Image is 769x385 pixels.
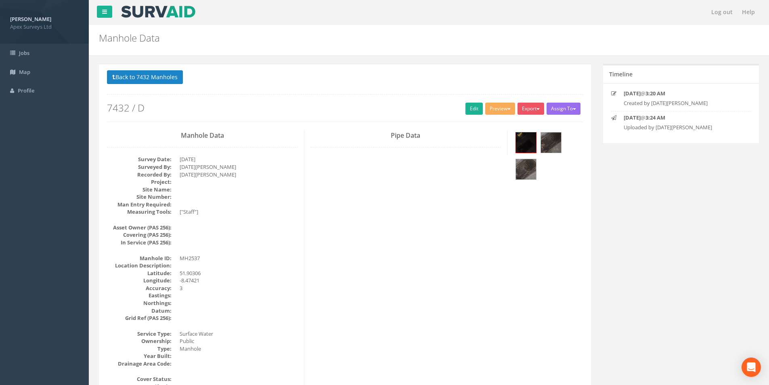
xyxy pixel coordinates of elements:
[107,375,172,383] dt: Cover Status:
[180,277,298,284] dd: -8.47421
[624,99,738,107] p: Created by [DATE][PERSON_NAME]
[107,103,583,113] h2: 7432 / D
[107,231,172,239] dt: Covering (PAS 256):
[18,87,34,94] span: Profile
[518,103,544,115] button: Export
[107,193,172,201] dt: Site Number:
[107,156,172,163] dt: Survey Date:
[107,171,172,179] dt: Recorded By:
[10,13,79,30] a: [PERSON_NAME] Apex Surveys Ltd
[107,360,172,368] dt: Drainage Area Code:
[107,337,172,345] dt: Ownership:
[107,239,172,246] dt: In Service (PAS 256):
[645,114,665,121] strong: 3:24 AM
[624,114,738,122] p: @
[107,186,172,194] dt: Site Name:
[107,314,172,322] dt: Grid Ref (PAS 256):
[107,262,172,269] dt: Location Description:
[107,255,172,262] dt: Manhole ID:
[107,292,172,299] dt: Eastings:
[99,33,647,43] h2: Manhole Data
[547,103,580,115] button: Assign To
[624,124,738,131] p: Uploaded by [DATE][PERSON_NAME]
[107,284,172,292] dt: Accuracy:
[19,68,30,76] span: Map
[10,23,79,31] span: Apex Surveys Ltd
[624,114,641,121] strong: [DATE]
[107,277,172,284] dt: Longitude:
[180,330,298,338] dd: Surface Water
[310,132,501,139] h3: Pipe Data
[107,307,172,315] dt: Datum:
[107,269,172,277] dt: Latitude:
[180,156,298,163] dd: [DATE]
[107,299,172,307] dt: Northings:
[180,284,298,292] dd: 3
[10,15,51,23] strong: [PERSON_NAME]
[180,269,298,277] dd: 51.90306
[180,345,298,353] dd: Manhole
[107,70,183,84] button: Back to 7432 Manholes
[465,103,483,115] a: Edit
[107,330,172,338] dt: Service Type:
[107,224,172,231] dt: Asset Owner (PAS 256):
[107,201,172,208] dt: Man Entry Required:
[180,171,298,179] dd: [DATE][PERSON_NAME]
[180,337,298,345] dd: Public
[107,345,172,353] dt: Type:
[107,132,298,139] h3: Manhole Data
[541,133,561,153] img: 869c57db-4c13-d600-5dd9-f4d110d9b794_59d30841-03b8-b773-026e-5f1c08eabfab_thumb.jpg
[19,49,29,57] span: Jobs
[485,103,515,115] button: Preview
[107,208,172,216] dt: Measuring Tools:
[742,358,761,377] div: Open Intercom Messenger
[107,178,172,186] dt: Project:
[609,71,633,77] h5: Timeline
[624,90,738,97] p: @
[107,352,172,360] dt: Year Built:
[516,159,536,179] img: 869c57db-4c13-d600-5dd9-f4d110d9b794_fb8d4293-d8d8-c3a7-97e7-c1604c90d2d4_thumb.jpg
[180,163,298,171] dd: [DATE][PERSON_NAME]
[180,208,298,216] dd: ["Staff"]
[180,255,298,262] dd: MH2537
[107,163,172,171] dt: Surveyed By:
[516,133,536,153] img: 869c57db-4c13-d600-5dd9-f4d110d9b794_99c590c6-cbfa-b6ec-23f1-7f40231d2b56_thumb.jpg
[624,90,641,97] strong: [DATE]
[645,90,665,97] strong: 3:20 AM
